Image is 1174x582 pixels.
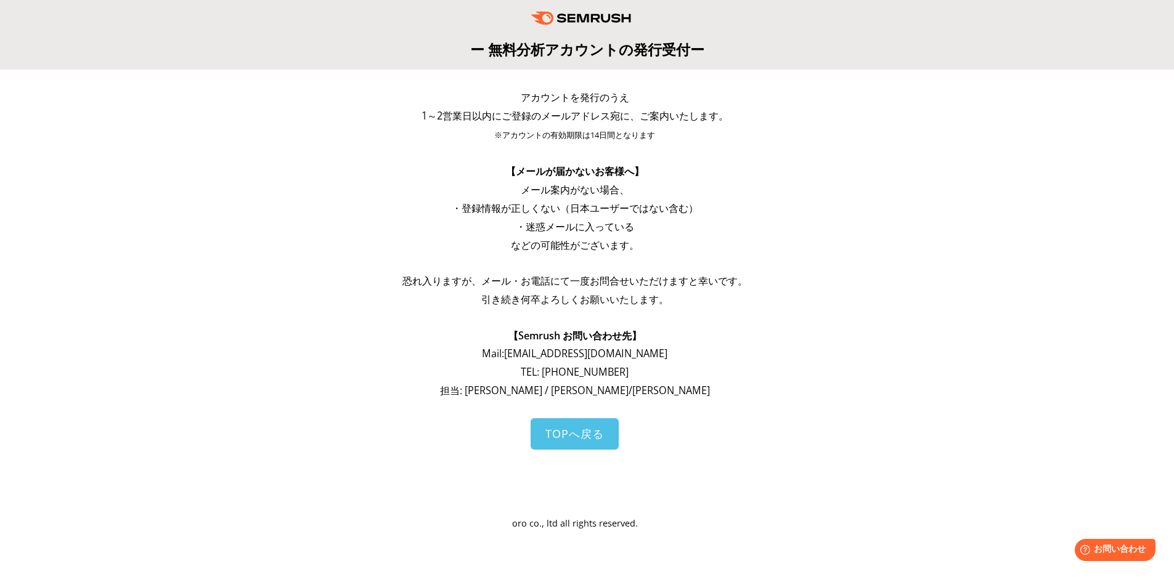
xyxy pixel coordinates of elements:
[422,109,728,123] span: 1～2営業日以内にご登録のメールアドレス宛に、ご案内いたします。
[516,220,634,233] span: ・迷惑メールに入っている
[482,347,667,360] span: Mail: [EMAIL_ADDRESS][DOMAIN_NAME]
[521,183,629,196] span: メール案内がない場合、
[511,238,639,252] span: などの可能性がございます。
[506,164,644,178] span: 【メールが届かないお客様へ】
[512,517,638,529] span: oro co., ltd all rights reserved.
[545,426,604,441] span: TOPへ戻る
[521,365,629,379] span: TEL: [PHONE_NUMBER]
[440,384,710,397] span: 担当: [PERSON_NAME] / [PERSON_NAME]/[PERSON_NAME]
[494,130,655,140] span: ※アカウントの有効期限は14日間となります
[452,201,698,215] span: ・登録情報が正しくない（日本ユーザーではない含む）
[481,293,669,306] span: 引き続き何卒よろしくお願いいたします。
[521,91,629,104] span: アカウントを発行のうえ
[508,329,642,342] span: 【Semrush お問い合わせ先】
[1064,534,1160,568] iframe: Help widget launcher
[402,274,748,288] span: 恐れ入りますが、メール・お電話にて一度お問合せいただけますと幸いです。
[470,39,704,59] span: ー 無料分析アカウントの発行受付ー
[531,418,619,450] a: TOPへ戻る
